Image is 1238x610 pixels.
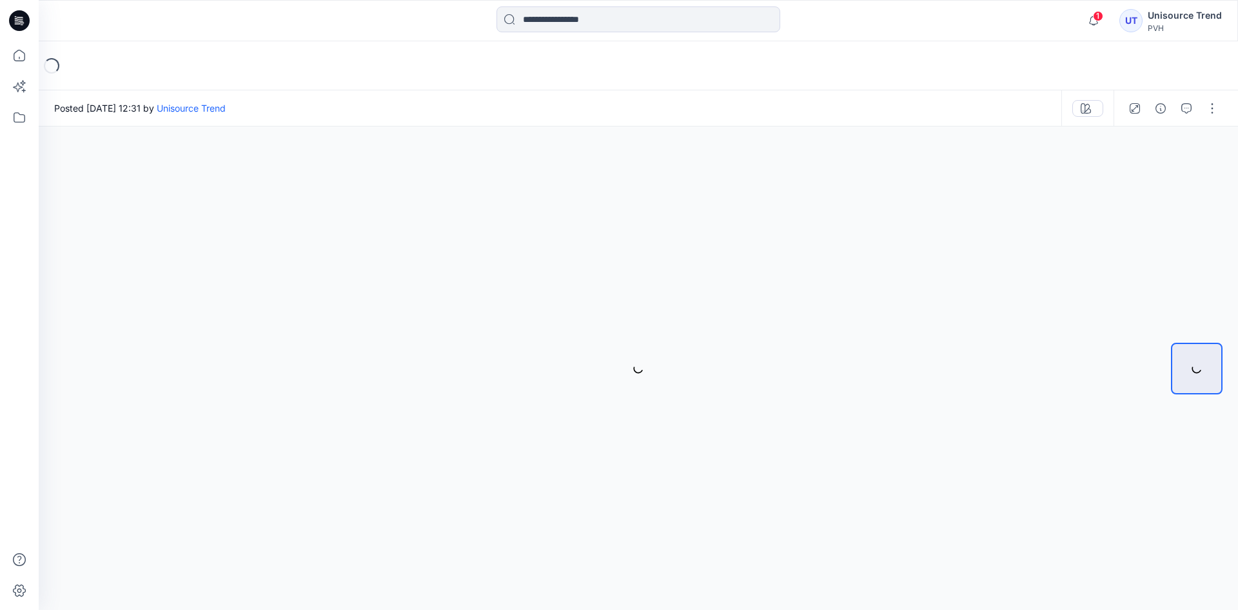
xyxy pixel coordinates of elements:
[1148,23,1222,33] div: PVH
[54,101,226,115] span: Posted [DATE] 12:31 by
[1093,11,1103,21] span: 1
[157,103,226,114] a: Unisource Trend
[1150,98,1171,119] button: Details
[1119,9,1143,32] div: UT
[1148,8,1222,23] div: Unisource Trend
